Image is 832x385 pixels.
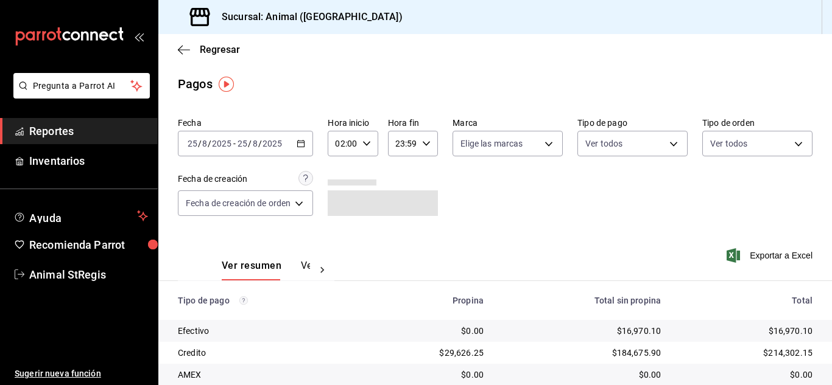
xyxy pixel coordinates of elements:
[237,139,248,148] input: --
[729,248,813,263] button: Exportar a Excel
[222,260,281,280] button: Ver resumen
[208,139,211,148] span: /
[585,137,622,150] span: Ver todos
[239,296,248,305] svg: Los pagos realizados con Pay y otras terminales son montos brutos.
[134,32,144,41] button: open_drawer_menu
[258,139,262,148] span: /
[13,73,150,99] button: Pregunta a Parrot AI
[178,347,353,359] div: Credito
[222,260,310,280] div: navigation tabs
[178,44,240,55] button: Regresar
[301,260,347,280] button: Ver pagos
[248,139,252,148] span: /
[178,369,353,381] div: AMEX
[178,173,247,186] div: Fecha de creación
[29,237,148,253] span: Recomienda Parrot
[29,209,132,223] span: Ayuda
[680,347,813,359] div: $214,302.15
[680,325,813,337] div: $16,970.10
[388,119,438,127] label: Hora fin
[680,369,813,381] div: $0.00
[577,119,688,127] label: Tipo de pago
[328,119,378,127] label: Hora inicio
[372,347,484,359] div: $29,626.25
[503,369,661,381] div: $0.00
[702,119,813,127] label: Tipo de orden
[372,325,484,337] div: $0.00
[710,137,747,150] span: Ver todos
[15,367,148,380] span: Sugerir nueva función
[186,197,291,209] span: Fecha de creación de orden
[219,77,234,92] img: Tooltip marker
[460,137,523,150] span: Elige las marcas
[178,296,353,305] div: Tipo de pago
[33,80,131,92] span: Pregunta a Parrot AI
[29,153,148,169] span: Inventarios
[29,266,148,283] span: Animal StRegis
[503,347,661,359] div: $184,675.90
[187,139,198,148] input: --
[372,369,484,381] div: $0.00
[252,139,258,148] input: --
[9,88,150,101] a: Pregunta a Parrot AI
[262,139,283,148] input: ----
[211,139,232,148] input: ----
[178,75,213,93] div: Pagos
[178,325,353,337] div: Efectivo
[29,123,148,139] span: Reportes
[503,296,661,305] div: Total sin propina
[453,119,563,127] label: Marca
[372,296,484,305] div: Propina
[503,325,661,337] div: $16,970.10
[680,296,813,305] div: Total
[212,10,403,24] h3: Sucursal: Animal ([GEOGRAPHIC_DATA])
[233,139,236,148] span: -
[200,44,240,55] span: Regresar
[178,119,313,127] label: Fecha
[198,139,202,148] span: /
[202,139,208,148] input: --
